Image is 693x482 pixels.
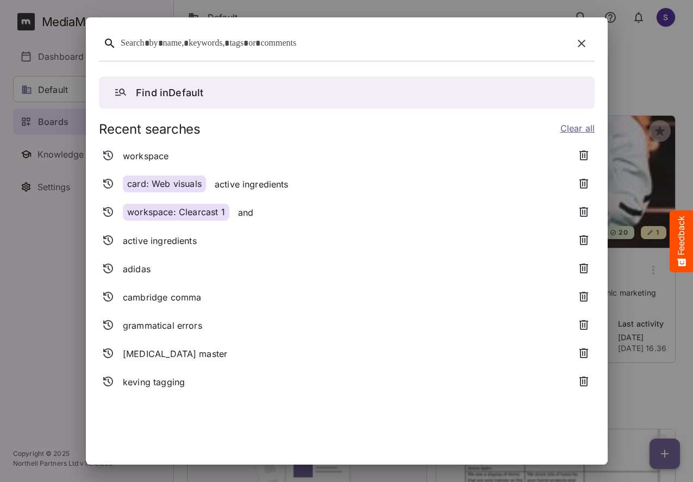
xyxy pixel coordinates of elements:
p: cambridge comma [123,291,201,304]
h2: Recent searches [99,122,201,137]
p: Find in Default [136,85,203,100]
a: Clear all [560,122,594,137]
p: active ingredients [214,178,288,191]
p: and [238,206,253,219]
button: Feedback [670,210,693,272]
div: workspace: Clearcast 1 [123,204,229,221]
p: [MEDICAL_DATA] master [123,347,227,360]
p: keving tagging [123,375,185,389]
p: adidas [123,262,151,276]
p: active ingredients [123,234,197,247]
div: card: Web visuals [123,176,206,192]
p: workspace [123,149,168,162]
button: Find inDefault [99,77,595,109]
p: grammatical errors [123,319,202,332]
